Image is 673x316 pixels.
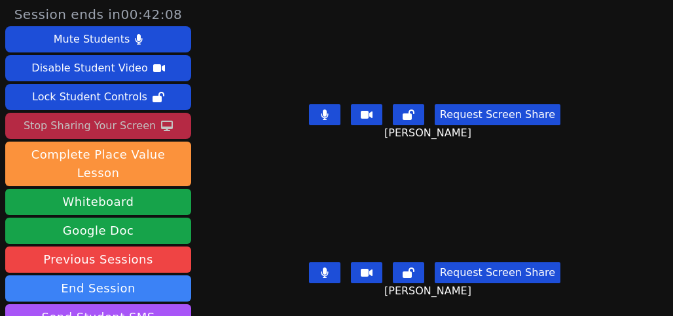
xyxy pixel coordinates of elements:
[5,218,191,244] a: Google Doc
[384,283,475,299] span: [PERSON_NAME]
[54,29,130,50] div: Mute Students
[24,115,156,136] div: Stop Sharing Your Screen
[5,55,191,81] button: Disable Student Video
[435,104,560,125] button: Request Screen Share
[121,7,183,22] time: 00:42:08
[5,84,191,110] button: Lock Student Controls
[5,247,191,273] a: Previous Sessions
[5,142,191,186] button: Complete Place Value Lesson
[384,125,475,141] span: [PERSON_NAME]
[31,58,147,79] div: Disable Student Video
[5,189,191,215] button: Whiteboard
[5,113,191,139] button: Stop Sharing Your Screen
[32,87,147,108] div: Lock Student Controls
[14,5,183,24] span: Session ends in
[435,262,560,283] button: Request Screen Share
[5,26,191,52] button: Mute Students
[5,275,191,302] button: End Session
